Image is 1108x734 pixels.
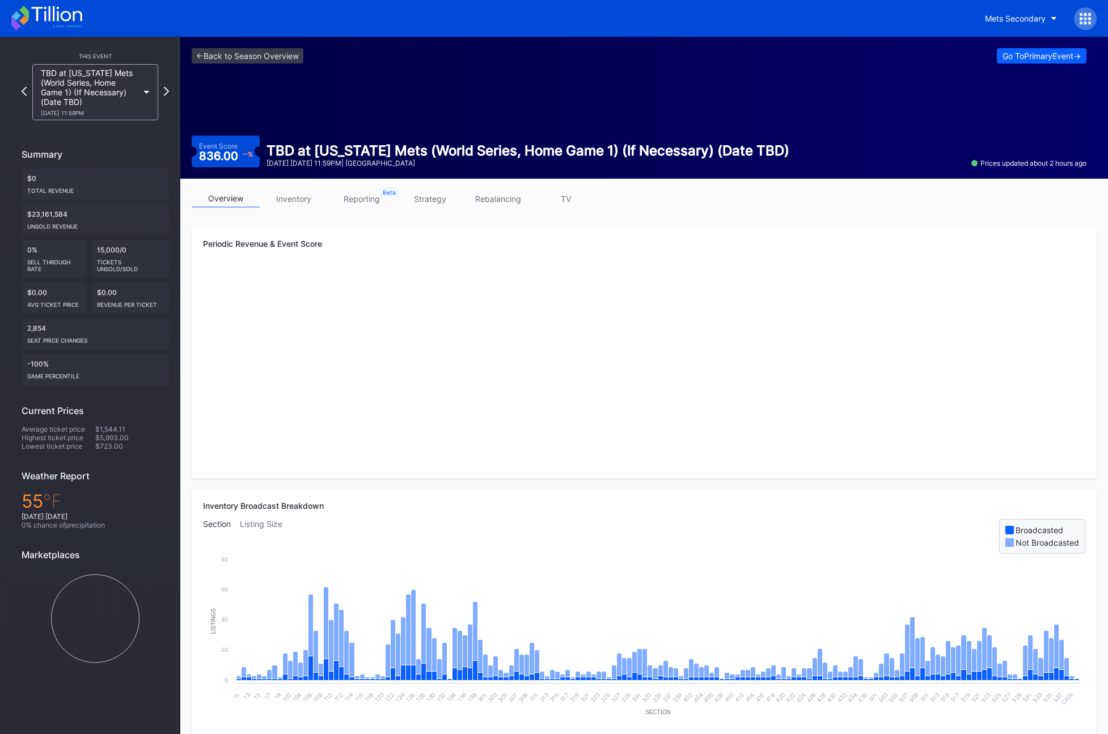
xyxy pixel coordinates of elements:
text: 339 [671,691,683,703]
text: 118 [363,691,375,703]
text: 525 [990,691,1002,703]
div: Revenue per ticket [97,297,164,308]
text: 313 [538,691,550,703]
div: Not Broadcasted [1016,538,1079,547]
div: Weather Report [22,470,169,482]
text: 426 [805,691,817,703]
text: 529 [1010,691,1022,703]
text: 517 [949,691,961,703]
a: TV [532,190,600,208]
div: Unsold Revenue [27,218,163,230]
div: $5,993.00 [95,433,169,442]
div: Inventory Broadcast Breakdown [203,501,1085,511]
text: 327 [610,691,621,703]
div: Mets Secondary [985,14,1046,23]
text: 325 [599,691,611,703]
svg: Chart title [203,268,1085,382]
div: 2,854 [22,318,169,349]
text: 323 [589,691,601,703]
text: 519 [959,691,971,703]
text: 410 [723,691,735,703]
text: 40 [221,616,228,623]
div: 0% [22,240,87,278]
div: 836.00 [199,150,253,162]
text: 404 [692,691,704,703]
text: 126 [404,691,416,703]
a: rebalancing [464,190,532,208]
text: 537 [1052,691,1064,703]
div: Total Revenue [27,183,163,194]
text: 331 [631,691,642,703]
text: 521 [970,691,982,703]
div: Prices updated about 2 hours ago [971,159,1086,167]
div: Lowest ticket price [22,442,95,450]
text: 104 [291,691,303,703]
text: 428 [815,691,827,703]
text: 138 [466,691,478,703]
div: Section [203,519,240,554]
text: 402 [682,691,693,703]
button: Go ToPrimaryEvent-> [997,48,1086,64]
a: strategy [396,190,464,208]
text: 11 [232,691,242,701]
div: $1,544.11 [95,425,169,433]
text: 501 [867,691,879,703]
text: 15 [252,691,261,701]
div: Summary [22,149,169,160]
text: 515 [939,691,951,703]
text: 307 [507,691,519,703]
button: Mets Secondary [976,8,1065,29]
text: 124 [394,691,406,703]
text: 414 [744,691,756,703]
svg: Chart title [203,382,1085,467]
text: 531 [1021,691,1033,703]
text: 533 [1031,691,1043,703]
div: [DATE] [DATE] 11:59PM | [GEOGRAPHIC_DATA] [267,159,789,167]
text: 432 [836,691,848,703]
text: 305 [497,691,509,703]
text: 406 [702,691,714,703]
text: 108 [312,691,324,703]
text: 503 [877,691,889,703]
div: 15,000/0 [91,240,170,278]
text: CADI [1060,691,1074,706]
a: inventory [260,190,328,208]
text: 0 [225,677,228,684]
div: Listing Size [240,519,291,554]
text: 114 [343,691,354,703]
div: Event Score [199,142,238,150]
text: 20 [221,646,228,653]
text: 509 [908,691,920,703]
div: -100% [22,354,169,385]
div: Sell Through Rate [27,254,81,272]
div: Go To Primary Event -> [1003,51,1081,61]
text: 319 [569,691,581,703]
div: [DATE] [DATE] [22,512,169,521]
text: 102 [281,691,293,703]
text: 136 [456,691,468,703]
div: TBD at [US_STATE] Mets (World Series, Home Game 1) (If Necessary) (Date TBD) [41,68,138,116]
div: Avg ticket price [27,297,81,308]
text: 13 [242,691,251,701]
div: $23,161,584 [22,204,169,235]
div: 55 [22,490,169,512]
text: 335 [651,691,663,703]
text: 301 [476,691,488,703]
div: $723.00 [95,442,169,450]
div: Tickets Unsold/Sold [97,254,164,272]
div: Average ticket price [22,425,95,433]
text: 134 [446,691,458,703]
text: 120 [374,691,386,703]
text: 317 [559,691,570,703]
div: seat price changes [27,332,163,344]
text: 19 [273,691,282,701]
div: Current Prices [22,405,169,416]
span: ℉ [43,490,62,512]
a: reporting [328,190,396,208]
text: Listings [210,608,217,634]
svg: Chart title [203,554,1085,724]
text: 523 [980,691,992,703]
text: 321 [579,691,591,703]
div: 0 % chance of precipitation [22,521,169,529]
text: 17 [263,691,272,701]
